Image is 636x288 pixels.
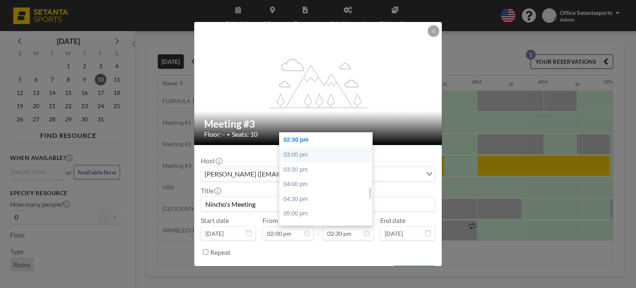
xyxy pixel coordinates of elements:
[317,219,319,237] span: -
[393,266,435,280] button: BOOK NOW
[263,216,278,225] label: From
[374,169,421,179] input: Search for option
[201,216,229,225] label: Start date
[279,192,376,207] div: 04:30 pm
[380,216,405,225] label: End date
[270,58,367,108] g: flex-grow: 1.2;
[204,130,225,138] span: Floor: -
[204,118,433,130] h2: Meeting #3
[279,162,376,177] div: 03:30 pm
[201,197,435,211] input: Office's reservation
[227,131,230,138] span: •
[279,133,376,148] div: 02:30 pm
[279,177,376,192] div: 04:00 pm
[279,206,376,221] div: 05:00 pm
[201,167,435,181] div: Search for option
[232,130,258,138] span: Seats: 10
[279,148,376,162] div: 03:00 pm
[203,169,373,179] span: [PERSON_NAME] ([EMAIL_ADDRESS][DOMAIN_NAME])
[201,157,222,165] label: Host
[201,186,220,195] label: Title
[279,221,376,236] div: 05:30 pm
[210,248,231,257] label: Repeat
